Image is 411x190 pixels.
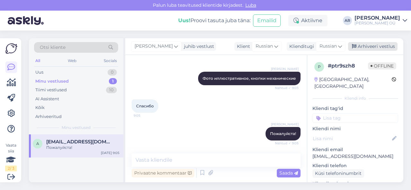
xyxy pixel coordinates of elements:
div: Пожалуйста! [46,145,119,150]
span: Offline [368,62,396,69]
span: [PERSON_NAME] [135,43,173,50]
div: Kõik [35,104,45,111]
span: 9:05 [134,113,158,118]
p: Klienditeekond [312,180,398,187]
div: AI Assistent [35,96,59,102]
span: anstradex@gmail.com [46,139,113,145]
div: juhib vestlust [181,43,214,50]
span: Фото иллюстративное, кнопки механические [203,76,296,81]
div: [PERSON_NAME] OÜ [354,21,400,26]
span: Saada [279,170,298,176]
span: [PERSON_NAME] [271,67,299,71]
div: Web [66,57,78,65]
div: Küsi telefoninumbrit [312,169,364,178]
div: [GEOGRAPHIC_DATA], [GEOGRAPHIC_DATA] [314,76,392,90]
div: Arhiveeri vestlus [348,42,398,51]
span: Otsi kliente [40,44,66,51]
div: 1 [109,78,117,85]
div: 10 [106,87,117,93]
span: Пожалуйста! [270,131,296,136]
div: AR [343,16,352,25]
input: Lisa tag [312,113,398,123]
p: Kliendi tag'id [312,105,398,112]
span: Luba [243,2,258,8]
span: a [36,141,39,146]
span: Russian [256,43,273,50]
div: Proovi tasuta juba täna: [178,17,250,24]
p: Kliendi telefon [312,162,398,169]
div: Kliendi info [312,95,398,101]
div: Uus [35,69,43,76]
p: Kliendi nimi [312,125,398,132]
span: Minu vestlused [62,125,91,131]
span: Nähtud ✓ 9:03 [275,86,299,90]
div: # ptr9szh8 [328,62,368,70]
span: p [318,64,321,69]
p: [EMAIL_ADDRESS][DOMAIN_NAME] [312,153,398,160]
div: Aktiivne [288,15,328,26]
div: [DATE] 9:05 [101,150,119,155]
span: Спасибо [136,104,154,108]
input: Lisa nimi [313,135,391,142]
div: Vaata siia [5,142,17,171]
div: Tiimi vestlused [35,87,67,93]
img: Askly Logo [5,43,17,54]
div: [PERSON_NAME] [354,15,400,21]
div: Privaatne kommentaar [132,169,194,177]
div: Klienditugi [287,43,314,50]
div: All [34,57,41,65]
p: Kliendi email [312,146,398,153]
b: Uus! [178,17,190,23]
div: Klient [234,43,250,50]
div: 0 [108,69,117,76]
div: Minu vestlused [35,78,69,85]
button: Emailid [253,14,281,27]
span: [PERSON_NAME] [271,122,299,127]
span: Nähtud ✓ 9:05 [275,141,299,146]
div: Socials [102,57,118,65]
div: 2 / 3 [5,166,17,171]
a: [PERSON_NAME][PERSON_NAME] OÜ [354,15,407,26]
span: Russian [319,43,337,50]
div: Arhiveeritud [35,113,62,120]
